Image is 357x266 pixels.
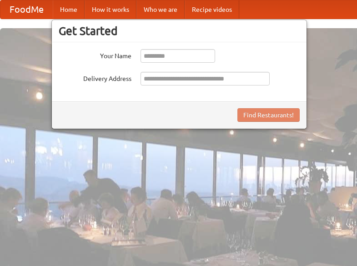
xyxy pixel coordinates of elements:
[185,0,239,19] a: Recipe videos
[59,24,300,38] h3: Get Started
[53,0,85,19] a: Home
[59,72,131,83] label: Delivery Address
[136,0,185,19] a: Who we are
[0,0,53,19] a: FoodMe
[59,49,131,60] label: Your Name
[85,0,136,19] a: How it works
[237,108,300,122] button: Find Restaurants!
